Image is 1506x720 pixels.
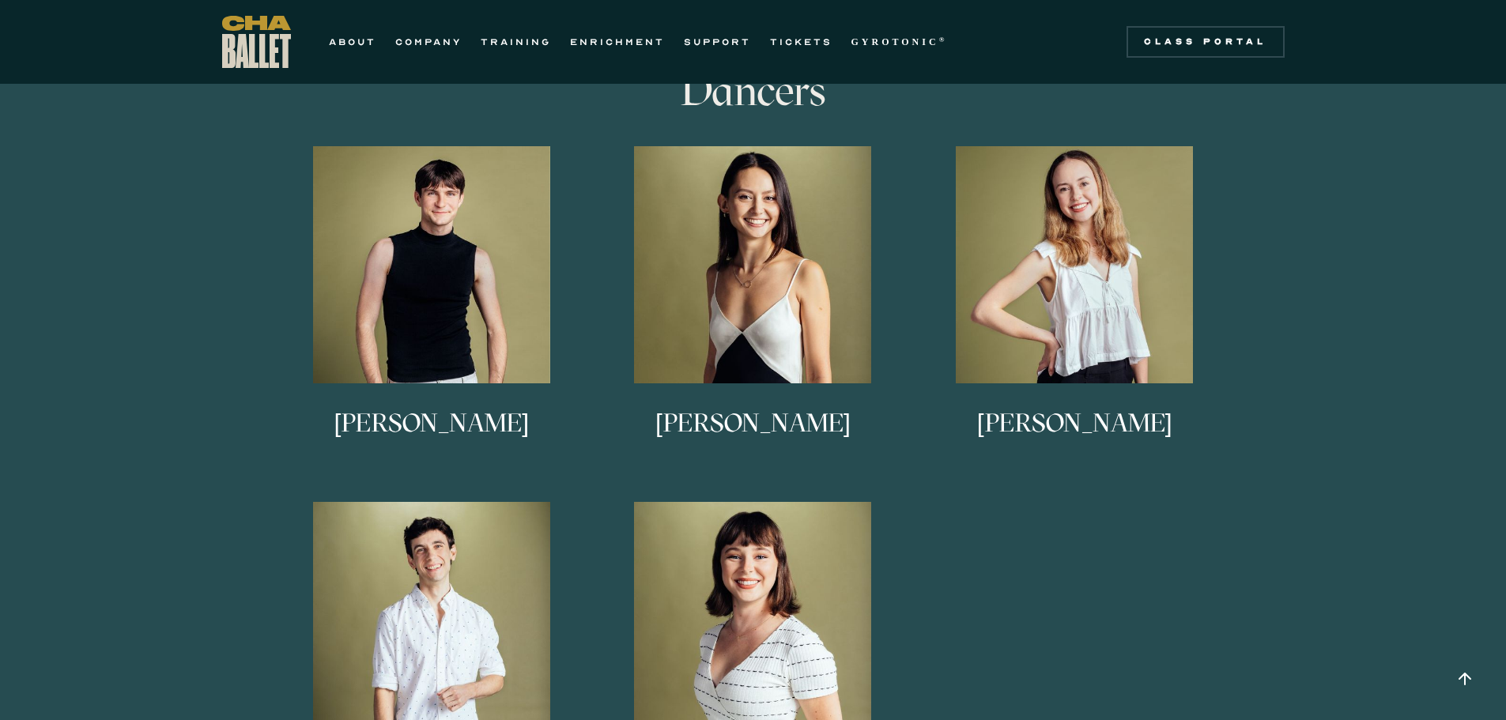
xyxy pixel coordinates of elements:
a: Class Portal [1127,26,1285,58]
a: ENRICHMENT [570,32,665,51]
a: [PERSON_NAME] [922,146,1228,478]
div: Class Portal [1136,36,1275,48]
h3: [PERSON_NAME] [655,410,851,462]
sup: ® [939,36,948,43]
a: [PERSON_NAME] [600,146,906,478]
strong: GYROTONIC [851,36,939,47]
a: COMPANY [395,32,462,51]
a: TRAINING [481,32,551,51]
h3: Dancers [496,67,1010,115]
a: [PERSON_NAME] [279,146,585,478]
h3: [PERSON_NAME] [334,410,529,462]
a: TICKETS [770,32,832,51]
a: ABOUT [329,32,376,51]
a: GYROTONIC® [851,32,948,51]
h3: [PERSON_NAME] [977,410,1172,462]
a: home [222,16,291,68]
a: SUPPORT [684,32,751,51]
